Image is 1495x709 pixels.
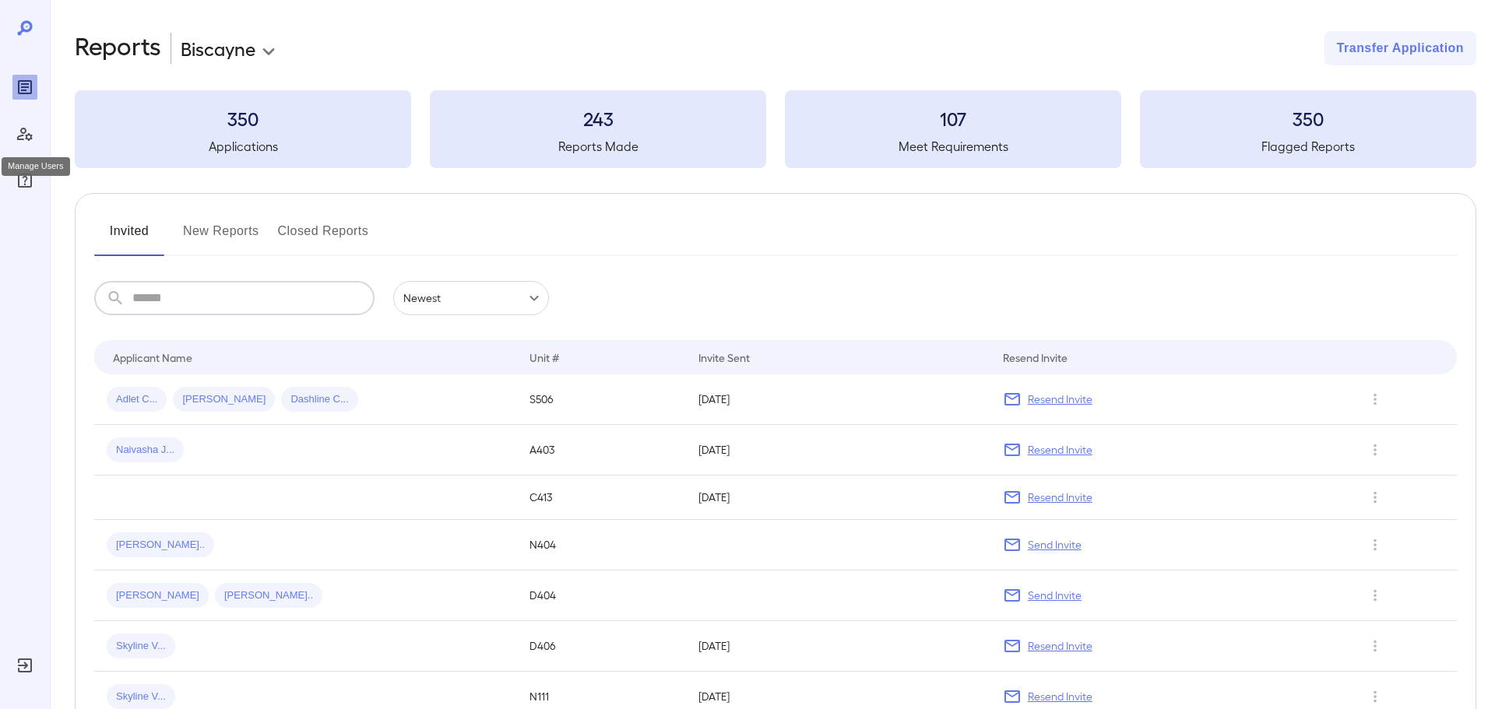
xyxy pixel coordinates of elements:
[107,588,209,603] span: [PERSON_NAME]
[517,621,686,672] td: D406
[75,106,411,131] h3: 350
[12,653,37,678] div: Log Out
[517,425,686,476] td: A403
[1028,689,1092,704] p: Resend Invite
[1028,442,1092,458] p: Resend Invite
[1028,588,1082,603] p: Send Invite
[1363,583,1388,608] button: Row Actions
[107,392,167,407] span: Adlet C...
[1028,391,1092,407] p: Resend Invite
[107,443,184,458] span: Naivasha J...
[517,476,686,520] td: C413
[1028,490,1092,505] p: Resend Invite
[1003,348,1068,367] div: Resend Invite
[278,219,369,256] button: Closed Reports
[517,374,686,425] td: S506
[183,219,259,256] button: New Reports
[686,621,990,672] td: [DATE]
[215,588,322,603] span: [PERSON_NAME]..
[107,538,214,553] span: [PERSON_NAME]..
[517,570,686,621] td: D404
[2,157,70,176] div: Manage Users
[1140,106,1476,131] h3: 350
[1363,532,1388,557] button: Row Actions
[12,168,37,193] div: FAQ
[173,392,275,407] span: [PERSON_NAME]
[75,31,161,65] h2: Reports
[75,90,1476,168] summary: 350Applications243Reports Made107Meet Requirements350Flagged Reports
[686,374,990,425] td: [DATE]
[12,75,37,100] div: Reports
[181,36,255,61] p: Biscayne
[686,425,990,476] td: [DATE]
[686,476,990,520] td: [DATE]
[1324,31,1476,65] button: Transfer Application
[1363,634,1388,658] button: Row Actions
[430,106,766,131] h3: 243
[75,137,411,156] h5: Applications
[1028,638,1092,654] p: Resend Invite
[1363,387,1388,412] button: Row Actions
[12,121,37,146] div: Manage Users
[393,281,549,315] div: Newest
[1140,137,1476,156] h5: Flagged Reports
[1028,537,1082,553] p: Send Invite
[113,348,192,367] div: Applicant Name
[430,137,766,156] h5: Reports Made
[107,690,175,704] span: Skyline V...
[1363,485,1388,510] button: Row Actions
[94,219,164,256] button: Invited
[785,137,1121,156] h5: Meet Requirements
[517,520,686,570] td: N404
[529,348,559,367] div: Unit #
[281,392,357,407] span: Dashline C...
[698,348,750,367] div: Invite Sent
[785,106,1121,131] h3: 107
[1363,684,1388,709] button: Row Actions
[107,639,175,654] span: Skyline V...
[1363,437,1388,462] button: Row Actions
